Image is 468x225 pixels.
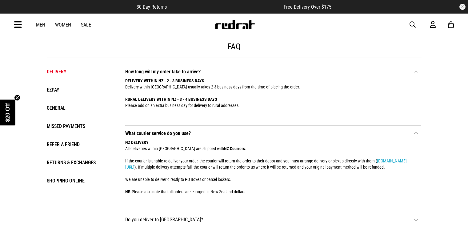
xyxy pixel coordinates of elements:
a: Sale [81,22,91,28]
li: Refer a Friend [47,140,113,149]
li: How long will my order take to arrive? [125,64,421,126]
li: EZPAY [47,85,113,94]
strong: NZ DELIVERY [125,140,149,145]
span: 30 Day Returns [137,4,167,10]
li: General [47,104,113,112]
li: Returns & Exchanges [47,158,113,167]
strong: NZ Couriers [224,146,245,151]
a: Women [55,22,71,28]
strong: RURAL DELIVERY WITHIN NZ - 3 - 4 BUSINESS DAYS [125,97,217,102]
li: Delivery [47,67,113,76]
strong: DELIVERY WITHIN NZ - 2 - 3 BUSINESS DAYS [125,78,204,83]
img: Redrat logo [214,20,255,29]
li: What courier service do you use? [125,126,421,212]
a: Men [36,22,45,28]
li: Missed Payments [47,122,113,131]
div: Delivery within [GEOGRAPHIC_DATA] usually takes 2-3 business days from the time of placing the or... [125,75,412,121]
li: Shopping Online [47,176,113,185]
iframe: Customer reviews powered by Trustpilot [179,4,271,10]
button: Close teaser [14,95,20,101]
h1: FAQ [47,42,422,51]
div: All deliveries within [GEOGRAPHIC_DATA] are shipped with . If the courier is unable to deliver yo... [125,136,412,207]
strong: NB: [125,189,132,194]
span: $20 Off [5,103,11,122]
span: Free Delivery Over $175 [284,4,331,10]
